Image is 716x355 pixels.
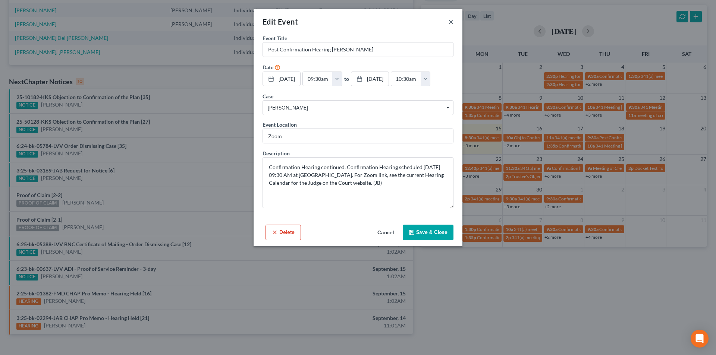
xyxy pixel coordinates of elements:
input: -- : -- [303,72,333,86]
input: Enter location... [263,129,453,143]
input: -- : -- [391,72,421,86]
label: Description [263,149,290,157]
button: × [448,17,453,26]
label: Event Location [263,121,297,129]
input: Enter event name... [263,42,453,57]
a: [DATE] [263,72,300,86]
button: Cancel [371,225,400,240]
label: Date [263,63,273,71]
span: Edit Event [263,17,298,26]
button: Delete [266,225,301,240]
label: to [344,75,349,83]
button: Save & Close [403,225,453,240]
span: Select box activate [263,100,453,115]
span: [PERSON_NAME] [268,104,448,112]
label: Case [263,92,273,100]
a: [DATE] [351,72,389,86]
span: Event Title [263,35,287,41]
div: Open Intercom Messenger [691,330,709,348]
